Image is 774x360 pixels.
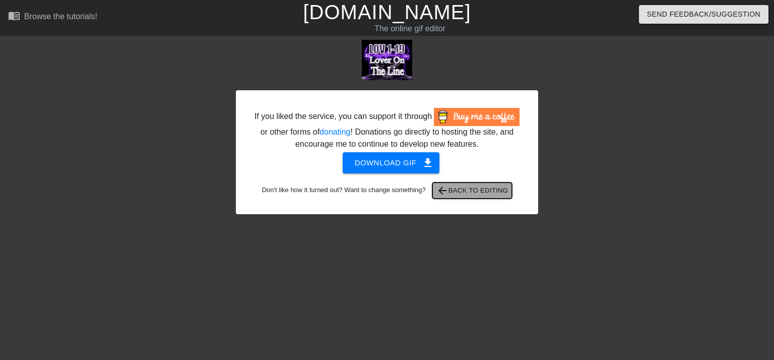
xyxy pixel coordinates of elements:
[263,23,557,35] div: The online gif editor
[432,183,512,199] button: Back to Editing
[303,1,471,23] a: [DOMAIN_NAME]
[335,158,440,166] a: Download gif
[319,128,350,136] a: donating
[422,157,434,169] span: get_app
[355,156,428,169] span: Download gif
[251,183,523,199] div: Don't like how it turned out? Want to change something?
[24,12,97,21] div: Browse the tutorials!
[8,10,20,22] span: menu_book
[647,8,760,21] span: Send Feedback/Suggestion
[362,40,412,80] img: KaVeRAuA.gif
[639,5,768,24] button: Send Feedback/Suggestion
[436,185,508,197] span: Back to Editing
[253,108,521,150] div: If you liked the service, you can support it through or other forms of ! Donations go directly to...
[434,108,520,126] img: Buy Me A Coffee
[343,152,440,173] button: Download gif
[8,10,97,25] a: Browse the tutorials!
[436,185,448,197] span: arrow_back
